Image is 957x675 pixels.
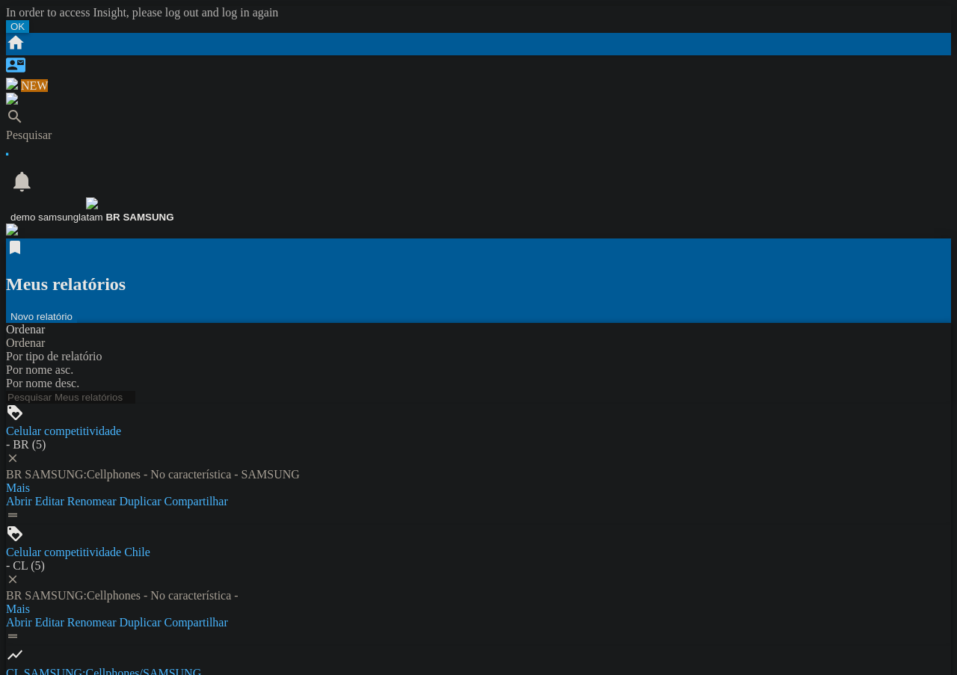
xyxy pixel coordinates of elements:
span: Mais [6,602,30,615]
span: Duplicar [120,495,161,508]
span: Renomear [67,616,117,629]
a: Abra website Wiser [6,225,18,238]
button: OK [6,20,29,33]
div: Matriz de PROMOÇÕES [6,525,951,546]
div: WiseCard [6,78,951,93]
div: Deletar [6,573,951,589]
div: Celular competitividade [6,425,951,438]
span: NEW [21,79,48,92]
div: Deletar [6,451,951,468]
span: Editar [35,495,64,508]
div: - CL (5) [6,559,951,573]
div: Ordenar [6,336,951,350]
span: demo samsunglatam [10,212,103,223]
img: alerts-logo.svg [6,93,18,105]
button: 0 notificação [6,169,39,197]
div: Por nome desc. [6,377,951,390]
div: - BR (5) [6,438,951,451]
span: Abrir [6,495,32,508]
span: Mais [6,481,30,494]
span: Editar [35,616,64,629]
div: Alertas [6,93,951,108]
div: Matriz de PROMOÇÕES [6,404,951,425]
span: Abrir [6,616,32,629]
div: Início [6,33,951,55]
span: Renomear [67,495,117,508]
button: Novo relatório [6,310,77,323]
div: Por tipo de relatório [6,350,951,363]
h2: Meus relatórios [6,274,951,295]
div: Grade de preços de produtos [6,646,951,667]
div: Por nome asc. [6,363,951,377]
div: Celular competitividade Chile [6,546,951,559]
b: BR SAMSUNG [105,212,173,223]
span: Compartilhar [164,616,227,629]
div: Fale conosco [6,55,951,78]
span: Compartilhar [164,495,227,508]
div: Ordenar [6,323,951,336]
span: Duplicar [120,616,161,629]
div: BR SAMSUNG:Cellphones - No característica - [6,589,951,602]
div: Pesquisar [6,129,951,142]
input: Pesquisar Meus relatórios [6,391,135,404]
img: wiser-w-icon-blue.png [6,224,18,235]
img: wise-card.svg [6,78,18,90]
div: BR SAMSUNG:Cellphones - No característica - SAMSUNG [6,468,951,481]
div: In order to access Insight, please log out and log in again [6,6,951,19]
img: profile.jpg [86,197,98,209]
